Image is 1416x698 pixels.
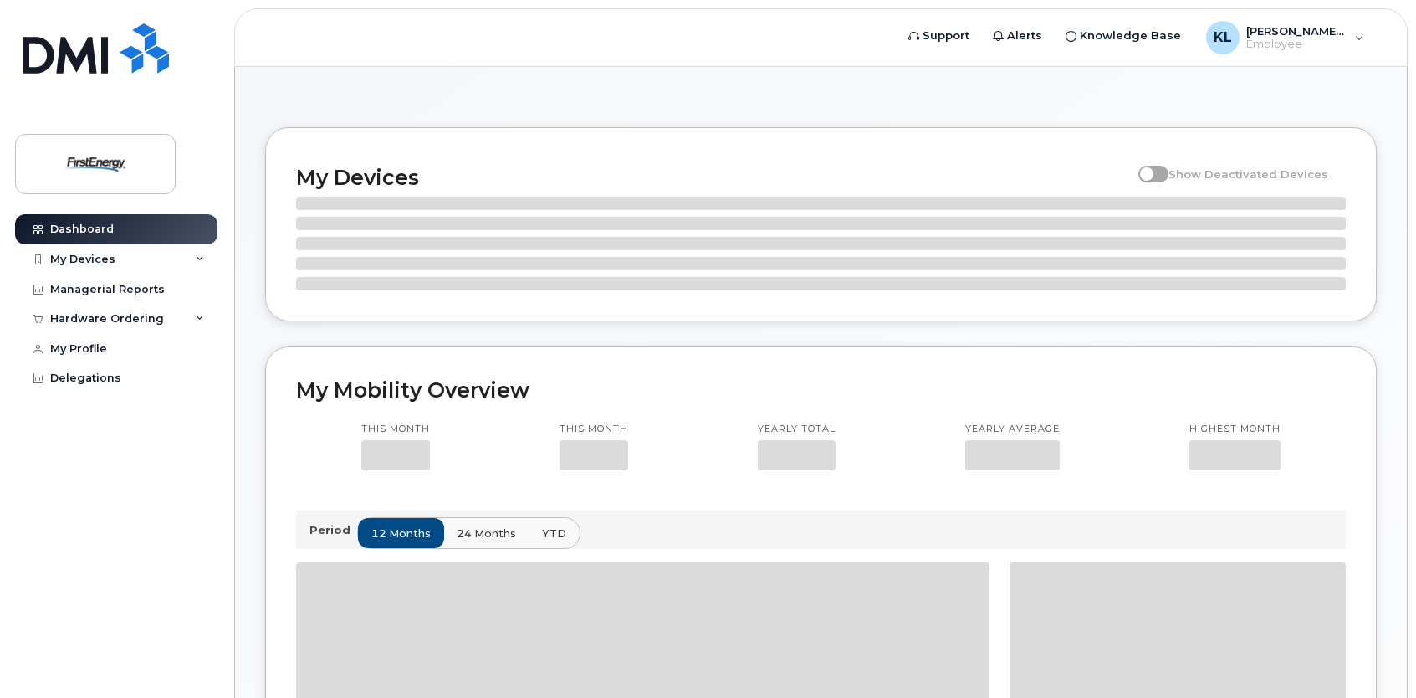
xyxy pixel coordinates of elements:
span: YTD [542,526,566,541]
p: This month [361,423,430,436]
span: 24 months [457,526,516,541]
input: Show Deactivated Devices [1138,158,1152,172]
p: Highest month [1189,423,1281,436]
p: This month [560,423,628,436]
p: Period [309,522,357,538]
h2: My Devices [296,165,1130,190]
p: Yearly average [965,423,1060,436]
p: Yearly total [758,423,836,436]
h2: My Mobility Overview [296,377,1346,403]
span: Show Deactivated Devices [1168,167,1328,181]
